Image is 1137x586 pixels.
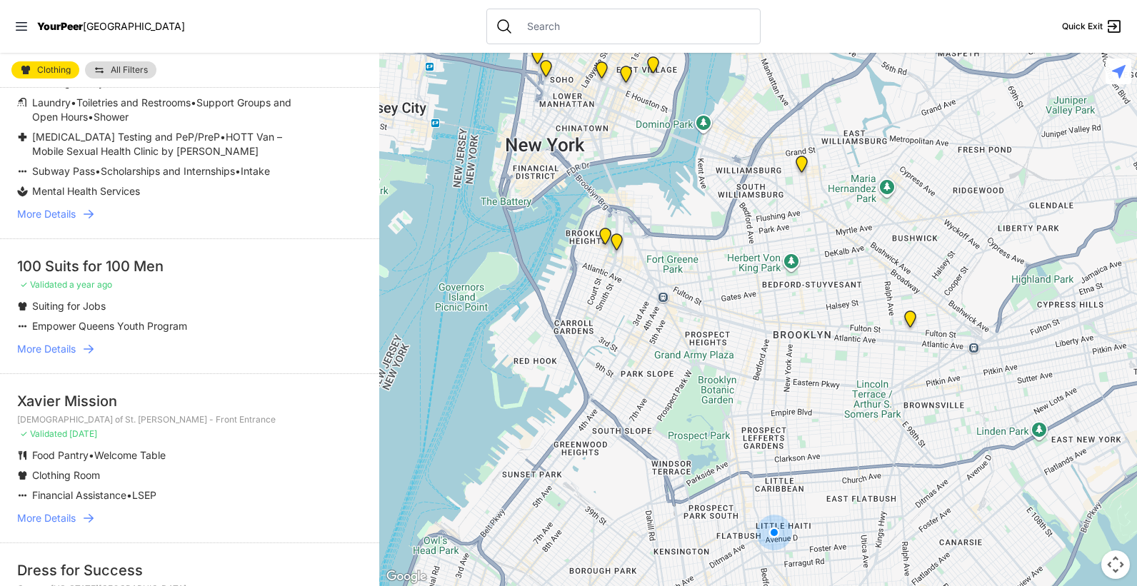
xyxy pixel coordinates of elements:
[17,560,362,580] div: Dress for Success
[383,567,430,586] a: Open this area in Google Maps (opens a new window)
[83,20,185,32] span: [GEOGRAPHIC_DATA]
[32,165,95,177] span: Subway Pass
[519,19,751,34] input: Search
[901,310,919,333] div: SuperPantry
[617,66,635,89] div: University Community Social Services (UCSS)
[76,96,191,108] span: Toiletries and Restrooms
[17,256,362,276] div: 100 Suits for 100 Men
[17,342,76,356] span: More Details
[94,111,129,123] span: Shower
[17,342,362,356] a: More Details
[1101,550,1130,579] button: Map camera controls
[593,61,611,84] div: Bowery Campus
[17,207,362,221] a: More Details
[32,96,71,108] span: Laundry
[89,449,94,461] span: •
[220,131,226,143] span: •
[69,428,97,439] span: [DATE]
[17,511,76,525] span: More Details
[17,414,362,425] p: [DEMOGRAPHIC_DATA] of St. [PERSON_NAME] - Front Entrance
[32,131,220,143] span: [MEDICAL_DATA] Testing and PeP/PreP
[756,515,792,550] div: You are here!
[132,489,156,501] span: LSEP
[71,96,76,108] span: •
[88,111,94,123] span: •
[20,279,67,290] span: ✓ Validated
[20,428,67,439] span: ✓ Validated
[126,489,132,501] span: •
[17,511,362,525] a: More Details
[235,165,241,177] span: •
[32,489,126,501] span: Financial Assistance
[95,165,101,177] span: •
[608,233,626,256] div: Brooklyn
[17,391,362,411] div: Xavier Mission
[32,449,89,461] span: Food Pantry
[111,66,148,74] span: All Filters
[32,320,187,332] span: Empower Queens Youth Program
[32,185,140,197] span: Mental Health Services
[37,22,185,31] a: YourPeer[GEOGRAPHIC_DATA]
[37,66,71,74] span: Clothing
[11,61,79,79] a: Clothing
[69,279,112,290] span: a year ago
[101,165,235,177] span: Scholarships and Internships
[32,469,100,481] span: Clothing Room
[32,300,106,312] span: Suiting for Jobs
[1062,18,1123,35] a: Quick Exit
[17,207,76,221] span: More Details
[241,165,270,177] span: Intake
[85,61,156,79] a: All Filters
[644,56,662,79] div: Manhattan
[191,96,196,108] span: •
[596,228,614,251] div: Brooklyn
[1062,21,1103,32] span: Quick Exit
[537,60,555,83] div: Main Location, SoHo, DYCD Youth Drop-in Center
[383,567,430,586] img: Google
[37,20,83,32] span: YourPeer
[94,449,166,461] span: Welcome Table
